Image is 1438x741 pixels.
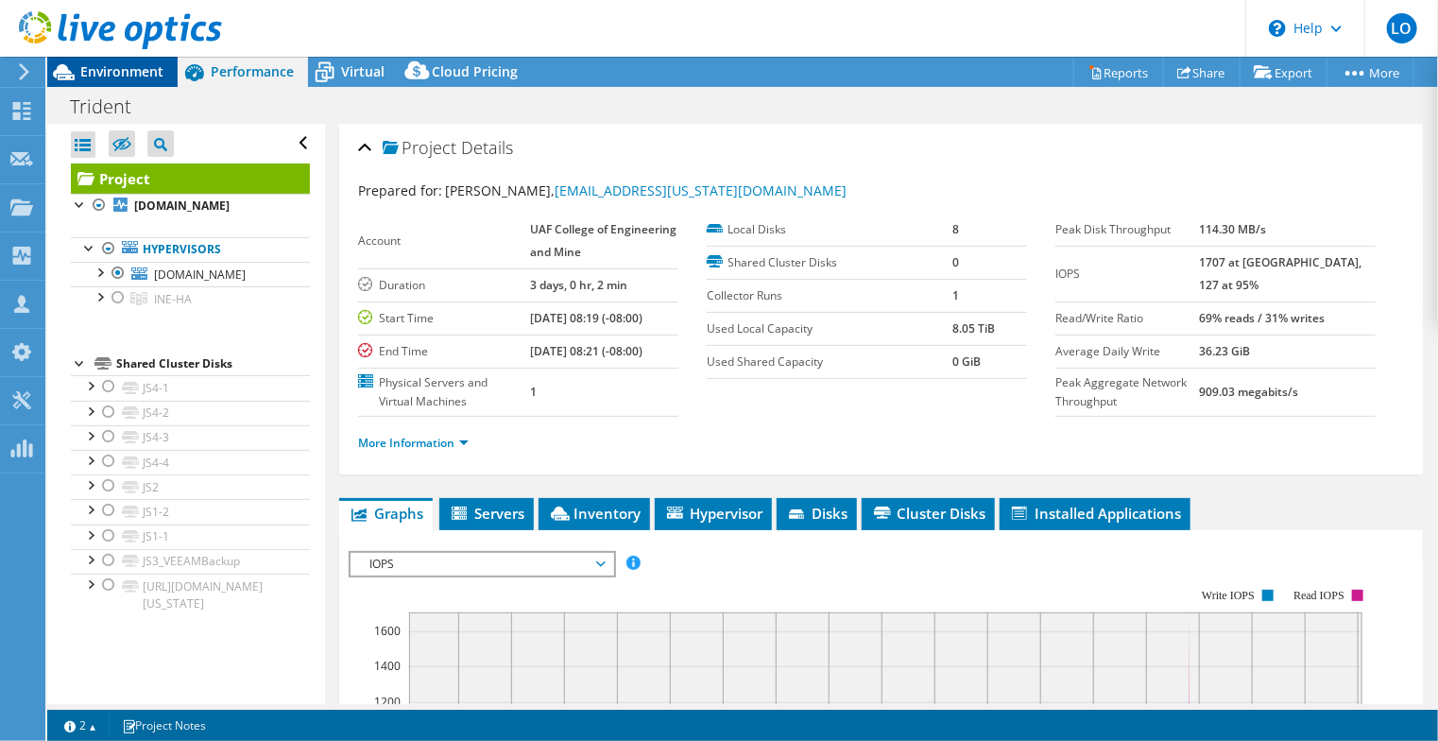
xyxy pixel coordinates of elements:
a: More Information [358,435,469,451]
span: Installed Applications [1009,504,1181,523]
b: 0 GiB [952,353,981,370]
a: More [1327,58,1414,87]
a: [URL][DOMAIN_NAME][US_STATE] [71,574,310,615]
span: Cloud Pricing [432,62,518,80]
a: JS1-1 [71,525,310,549]
span: INE-HA [154,291,192,307]
span: Performance [211,62,294,80]
label: Start Time [358,309,530,328]
svg: \n [1269,20,1286,37]
label: Used Shared Capacity [707,353,952,371]
a: Hypervisors [71,237,310,262]
span: Graphs [349,504,423,523]
label: Used Local Capacity [707,319,952,338]
a: JS4-4 [71,450,310,474]
b: [DATE] 08:19 (-08:00) [530,310,642,326]
text: Write IOPS [1203,589,1256,602]
b: [DOMAIN_NAME] [134,198,230,214]
label: End Time [358,342,530,361]
b: 909.03 megabits/s [1199,384,1298,400]
a: JS4-1 [71,375,310,400]
a: JS2 [71,474,310,499]
b: 8 [952,221,959,237]
b: 8.05 TiB [952,320,995,336]
span: Details [461,136,513,159]
span: Project [383,139,456,158]
text: 1400 [374,658,401,674]
label: Peak Disk Throughput [1055,220,1199,239]
a: INE-HA [71,286,310,311]
b: 114.30 MB/s [1199,221,1266,237]
span: Cluster Disks [871,504,985,523]
label: Local Disks [707,220,952,239]
span: Inventory [548,504,641,523]
label: Account [358,232,530,250]
span: [PERSON_NAME], [445,181,847,199]
b: 0 [952,254,959,270]
b: 1 [530,384,537,400]
b: [DATE] 08:21 (-08:00) [530,343,642,359]
span: Virtual [341,62,385,80]
span: IOPS [360,553,603,576]
a: Share [1163,58,1241,87]
a: 2 [51,714,110,737]
b: 3 days, 0 hr, 2 min [530,277,627,293]
b: 1 [952,287,959,303]
a: Project [71,164,310,194]
label: Duration [358,276,530,295]
label: Average Daily Write [1055,342,1199,361]
a: [DOMAIN_NAME] [71,194,310,218]
a: Project Notes [109,714,219,737]
b: 1707 at [GEOGRAPHIC_DATA], 127 at 95% [1199,254,1361,293]
h1: Trident [61,96,161,117]
a: Reports [1073,58,1164,87]
label: Peak Aggregate Network Throughput [1055,373,1199,411]
span: LO [1387,13,1417,43]
a: JS3_VEEAMBackup [71,549,310,574]
a: Export [1240,58,1327,87]
a: [DOMAIN_NAME] [71,262,310,286]
b: UAF College of Engineering and Mine [530,221,676,260]
span: Hypervisor [664,504,762,523]
label: Prepared for: [358,181,442,199]
a: JS4-3 [71,425,310,450]
label: Shared Cluster Disks [707,253,952,272]
label: IOPS [1055,265,1199,284]
text: 1200 [374,694,401,710]
div: Shared Cluster Disks [116,353,310,375]
a: [EMAIL_ADDRESS][US_STATE][DOMAIN_NAME] [555,181,847,199]
text: 1600 [374,623,401,639]
label: Physical Servers and Virtual Machines [358,373,530,411]
label: Read/Write Ratio [1055,309,1199,328]
b: 36.23 GiB [1199,343,1250,359]
span: Disks [786,504,847,523]
span: Environment [80,62,163,80]
text: Read IOPS [1294,589,1345,602]
span: Servers [449,504,524,523]
a: JS4-2 [71,401,310,425]
a: JS1-2 [71,499,310,524]
b: 69% reads / 31% writes [1199,310,1325,326]
label: Collector Runs [707,286,952,305]
span: [DOMAIN_NAME] [154,267,246,283]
